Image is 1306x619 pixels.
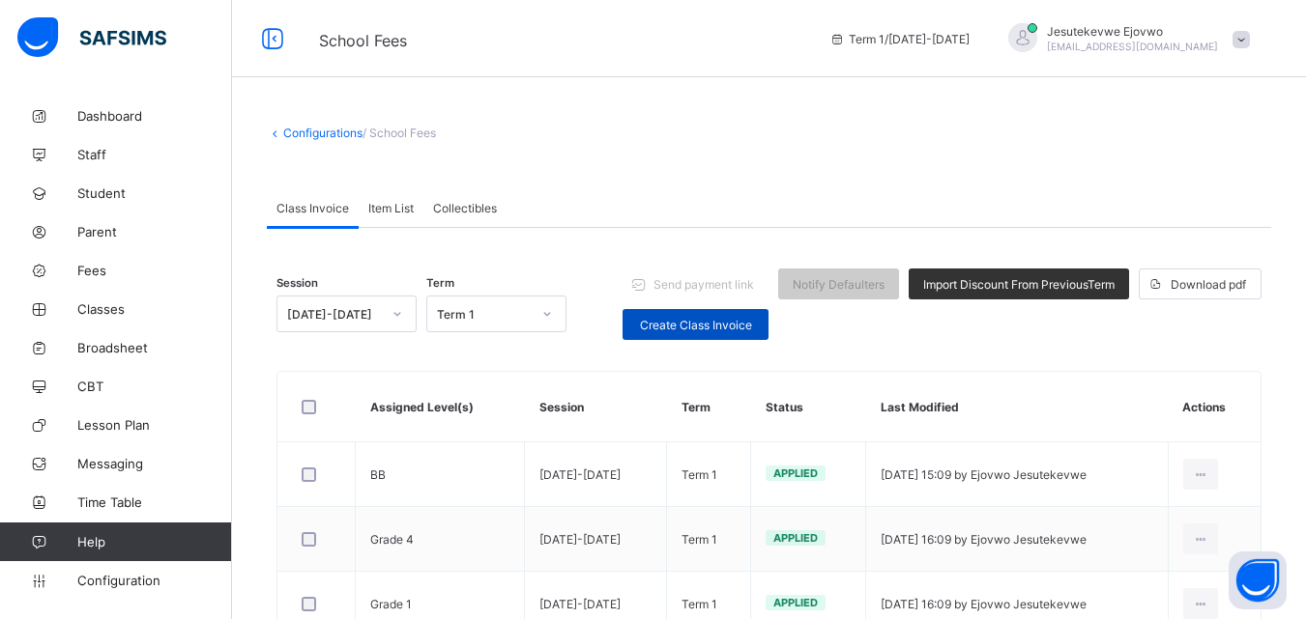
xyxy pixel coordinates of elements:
span: Download pdf [1171,277,1246,292]
th: Last Modified [866,372,1168,442]
span: Class Invoice [276,201,349,215]
img: safsims [17,17,166,58]
span: School Fees [319,31,407,50]
div: JesutekevweEjovwo [989,23,1260,55]
span: Messaging [77,456,232,471]
a: Configurations [283,126,363,140]
span: Applied [773,466,818,480]
span: Notify Defaulters [793,277,885,292]
span: Import Discount From Previous Term [923,277,1115,292]
span: Time Table [77,494,232,510]
div: Term 1 [437,307,531,322]
span: Collectibles [433,201,497,215]
span: Create Class Invoice [637,318,754,332]
th: Assigned Level(s) [356,372,525,442]
div: [DATE]-[DATE] [287,307,381,322]
span: Configuration [77,573,231,588]
td: BB [356,442,525,507]
span: Student [77,185,232,201]
span: Applied [773,596,818,609]
span: Applied [773,531,818,545]
td: Term 1 [667,507,751,572]
td: [DATE]-[DATE] [525,442,667,507]
th: Status [751,372,866,442]
th: Session [525,372,667,442]
span: Fees [77,263,232,278]
span: Item List [368,201,414,215]
span: Send payment link [653,277,754,292]
td: [DATE] 16:09 by Ejovwo Jesutekevwe [866,507,1168,572]
span: Session [276,276,318,290]
th: Term [667,372,751,442]
th: Actions [1168,372,1261,442]
span: Classes [77,301,232,317]
span: Staff [77,147,232,162]
span: Broadsheet [77,340,232,355]
span: Jesutekevwe Ejovwo [1047,24,1218,39]
td: [DATE]-[DATE] [525,507,667,572]
td: Grade 4 [356,507,525,572]
span: Lesson Plan [77,417,232,433]
span: [EMAIL_ADDRESS][DOMAIN_NAME] [1047,41,1218,52]
span: Dashboard [77,108,232,124]
span: Term [426,276,454,290]
span: Parent [77,224,232,239]
span: session/term information [829,32,970,46]
button: Open asap [1229,551,1287,609]
span: / School Fees [363,126,436,140]
td: [DATE] 15:09 by Ejovwo Jesutekevwe [866,442,1168,507]
td: Term 1 [667,442,751,507]
span: CBT [77,379,232,394]
span: Help [77,534,231,549]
